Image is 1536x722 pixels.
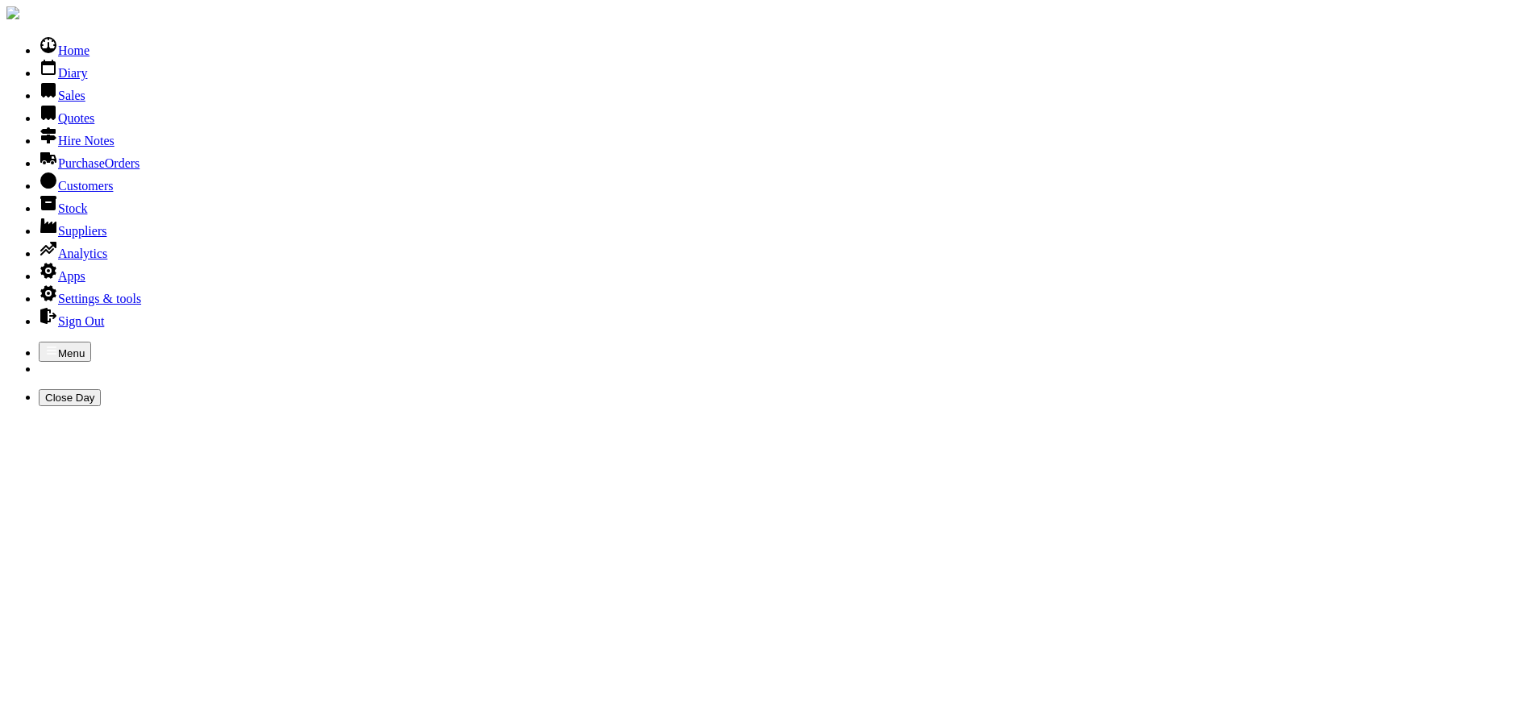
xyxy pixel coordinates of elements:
[39,269,85,283] a: Apps
[39,126,1530,148] li: Hire Notes
[39,342,91,362] button: Menu
[39,247,107,260] a: Analytics
[39,44,89,57] a: Home
[39,314,104,328] a: Sign Out
[6,6,19,19] img: companylogo.jpg
[39,193,1530,216] li: Stock
[39,134,114,147] a: Hire Notes
[39,201,87,215] a: Stock
[39,66,87,80] a: Diary
[39,224,106,238] a: Suppliers
[39,156,139,170] a: PurchaseOrders
[39,216,1530,239] li: Suppliers
[39,111,94,125] a: Quotes
[39,389,101,406] button: Close Day
[39,292,141,305] a: Settings & tools
[39,89,85,102] a: Sales
[39,81,1530,103] li: Sales
[39,179,113,193] a: Customers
